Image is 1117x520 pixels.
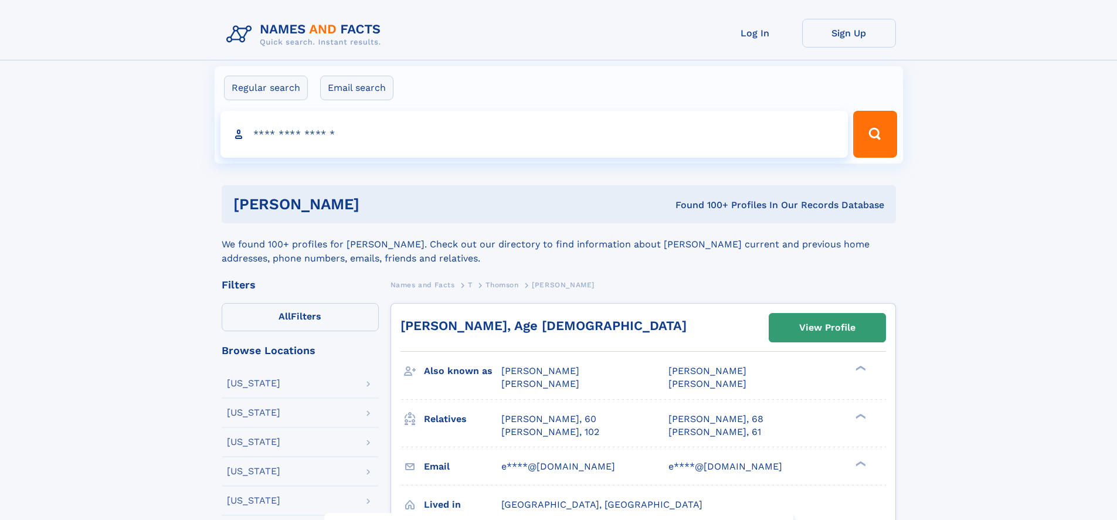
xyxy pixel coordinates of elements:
[501,365,579,376] span: [PERSON_NAME]
[220,111,848,158] input: search input
[222,19,391,50] img: Logo Names and Facts
[853,111,897,158] button: Search Button
[391,277,455,292] a: Names and Facts
[222,280,379,290] div: Filters
[222,223,896,266] div: We found 100+ profiles for [PERSON_NAME]. Check out our directory to find information about [PERS...
[853,412,867,420] div: ❯
[501,426,599,439] a: [PERSON_NAME], 102
[853,365,867,372] div: ❯
[227,496,280,505] div: [US_STATE]
[227,379,280,388] div: [US_STATE]
[468,281,473,289] span: T
[400,318,687,333] a: [PERSON_NAME], Age [DEMOGRAPHIC_DATA]
[233,197,518,212] h1: [PERSON_NAME]
[227,437,280,447] div: [US_STATE]
[501,413,596,426] a: [PERSON_NAME], 60
[424,495,501,515] h3: Lived in
[668,365,746,376] span: [PERSON_NAME]
[799,314,855,341] div: View Profile
[501,378,579,389] span: [PERSON_NAME]
[279,311,291,322] span: All
[802,19,896,47] a: Sign Up
[468,277,473,292] a: T
[424,409,501,429] h3: Relatives
[320,76,393,100] label: Email search
[769,314,885,342] a: View Profile
[227,408,280,417] div: [US_STATE]
[222,345,379,356] div: Browse Locations
[668,413,763,426] a: [PERSON_NAME], 68
[227,467,280,476] div: [US_STATE]
[853,460,867,467] div: ❯
[517,199,884,212] div: Found 100+ Profiles In Our Records Database
[424,457,501,477] h3: Email
[424,361,501,381] h3: Also known as
[501,499,702,510] span: [GEOGRAPHIC_DATA], [GEOGRAPHIC_DATA]
[668,378,746,389] span: [PERSON_NAME]
[224,76,308,100] label: Regular search
[708,19,802,47] a: Log In
[222,303,379,331] label: Filters
[532,281,595,289] span: [PERSON_NAME]
[668,426,761,439] a: [PERSON_NAME], 61
[485,277,518,292] a: Thomson
[485,281,518,289] span: Thomson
